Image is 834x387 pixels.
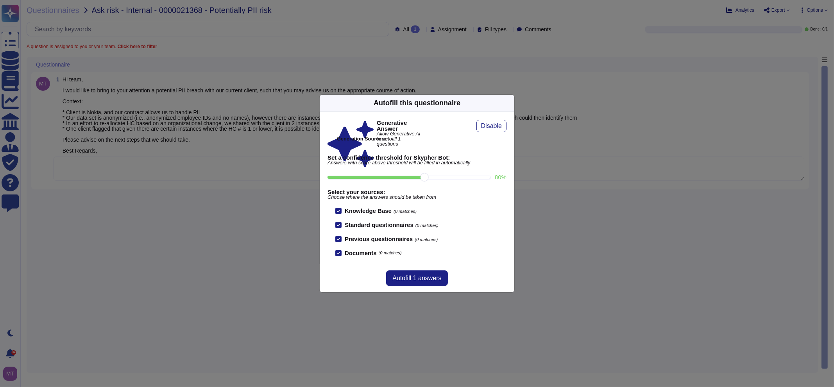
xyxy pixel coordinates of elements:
[377,131,423,146] span: Allow Generative AI to autofill 1 questions
[337,136,387,142] b: Generation Sources :
[394,209,417,214] span: (0 matches)
[374,98,460,108] div: Autofill this questionnaire
[345,221,413,228] b: Standard questionnaires
[328,189,506,195] b: Select your sources:
[476,120,506,132] button: Disable
[415,237,438,242] span: (0 matches)
[328,195,506,200] span: Choose where the answers should be taken from
[328,155,506,160] b: Set a confidence threshold for Skypher Bot:
[345,236,413,242] b: Previous questionnaires
[392,275,441,281] span: Autofill 1 answers
[328,160,506,166] span: Answers with score above threshold will be filled in automatically
[495,174,506,180] label: 80 %
[345,207,392,214] b: Knowledge Base
[415,223,438,228] span: (0 matches)
[345,250,377,256] b: Documents
[379,251,402,255] span: (0 matches)
[481,123,502,129] span: Disable
[386,270,447,286] button: Autofill 1 answers
[377,120,423,131] b: Generative Answer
